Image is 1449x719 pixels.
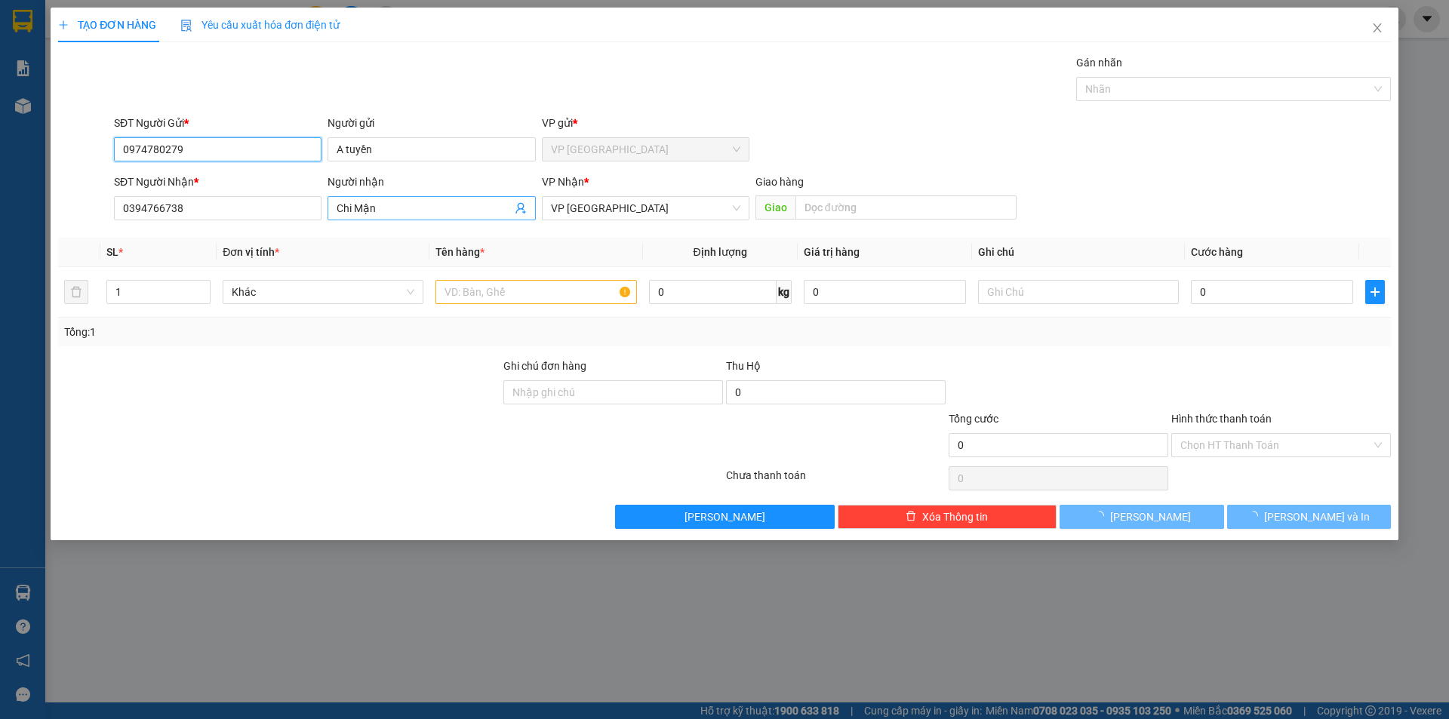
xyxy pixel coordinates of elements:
span: Thu Hộ [726,360,761,372]
span: Khác [232,281,414,303]
span: VP Bình Dương: 36 Xuyên Á, [PERSON_NAME], Dĩ An, [GEOGRAPHIC_DATA] [65,47,169,76]
span: plus [1366,286,1384,298]
th: Ghi chú [972,238,1185,267]
img: logo [8,32,62,87]
span: [PERSON_NAME] [685,509,765,525]
strong: 0333 161718 [82,100,130,110]
button: [PERSON_NAME] [1060,505,1223,529]
span: Giao [755,195,795,220]
span: [PERSON_NAME] và In [1264,509,1370,525]
span: Giao hàng [755,176,804,188]
button: deleteXóa Thông tin [838,505,1057,529]
span: kg [777,280,792,304]
span: user-add [515,202,527,214]
div: Người nhận [328,174,535,190]
input: VD: Bàn, Ghế [435,280,636,304]
span: Tổng cước [949,413,998,425]
div: SĐT Người Gửi [114,115,321,131]
span: [PERSON_NAME] [1110,509,1191,525]
input: Dọc đường [795,195,1017,220]
button: delete [64,280,88,304]
span: Giá trị hàng [804,246,860,258]
label: Gán nhãn [1076,57,1122,69]
div: VP gửi [542,115,749,131]
span: SL [106,246,118,258]
input: 0 [804,280,966,304]
label: Hình thức thanh toán [1171,413,1272,425]
span: VP [GEOGRAPHIC_DATA]: 84C KQH [PERSON_NAME], P.7, [GEOGRAPHIC_DATA] [65,78,223,98]
div: Chưa thanh toán [724,467,947,493]
button: Close [1356,8,1398,50]
span: VP Nhận [542,176,584,188]
span: close [1371,22,1383,34]
span: VP Đà Lạt [551,138,740,161]
span: Xóa Thông tin [922,509,988,525]
strong: PHONG PHÚ EXPRESS [65,8,186,23]
span: delete [906,511,916,523]
span: Cước hàng [1191,246,1243,258]
button: [PERSON_NAME] và In [1227,505,1391,529]
span: loading [1247,511,1264,521]
div: Người gửi [328,115,535,131]
span: Tên hàng [435,246,485,258]
span: Đơn vị tính [223,246,279,258]
input: Ghi Chú [978,280,1179,304]
span: plus [58,20,69,30]
input: Ghi chú đơn hàng [503,380,723,404]
button: plus [1365,280,1385,304]
img: icon [180,20,192,32]
span: SĐT: [65,100,130,110]
span: Yêu cầu xuất hóa đơn điện tử [180,19,340,31]
span: TẠO ĐƠN HÀNG [58,19,156,31]
div: SĐT Người Nhận [114,174,321,190]
label: Ghi chú đơn hàng [503,360,586,372]
span: VP Biên Hòa [551,197,740,220]
button: [PERSON_NAME] [615,505,835,529]
span: loading [1094,511,1110,521]
div: Tổng: 1 [64,324,559,340]
span: Định lượng [694,246,747,258]
span: VP HCM: 522 [PERSON_NAME], P.4, Q.[GEOGRAPHIC_DATA] [65,25,204,45]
